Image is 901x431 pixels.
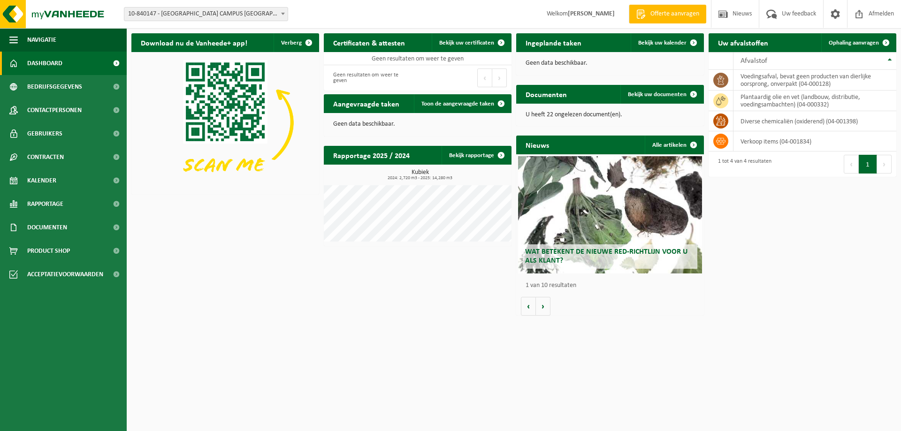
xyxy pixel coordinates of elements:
button: Next [877,155,892,174]
td: plantaardig olie en vet (landbouw, distributie, voedingsambachten) (04-000332) [733,91,896,111]
span: Bekijk uw certificaten [439,40,494,46]
span: Navigatie [27,28,56,52]
span: Dashboard [27,52,62,75]
a: Bekijk rapportage [442,146,511,165]
h3: Kubiek [328,169,512,181]
button: Verberg [274,33,318,52]
span: Wat betekent de nieuwe RED-richtlijn voor u als klant? [525,248,687,265]
button: Vorige [521,297,536,316]
span: Verberg [281,40,302,46]
h2: Nieuws [516,136,558,154]
a: Bekijk uw certificaten [432,33,511,52]
h2: Documenten [516,85,576,103]
a: Bekijk uw kalender [631,33,703,52]
p: U heeft 22 ongelezen document(en). [526,112,695,118]
span: Afvalstof [741,57,767,65]
span: 10-840147 - UNIVERSITEIT GENT CAMPUS KORTRIJK - KORTRIJK [124,7,288,21]
a: Offerte aanvragen [629,5,706,23]
span: Bekijk uw documenten [628,91,687,98]
td: voedingsafval, bevat geen producten van dierlijke oorsprong, onverpakt (04-000128) [733,70,896,91]
a: Alle artikelen [645,136,703,154]
h2: Download nu de Vanheede+ app! [131,33,257,52]
h2: Rapportage 2025 / 2024 [324,146,419,164]
span: Toon de aangevraagde taken [421,101,494,107]
button: Previous [844,155,859,174]
span: Bekijk uw kalender [638,40,687,46]
p: Geen data beschikbaar. [526,60,695,67]
td: diverse chemicaliën (oxiderend) (04-001398) [733,111,896,131]
strong: [PERSON_NAME] [568,10,615,17]
span: Documenten [27,216,67,239]
p: Geen data beschikbaar. [333,121,502,128]
a: Ophaling aanvragen [821,33,895,52]
span: Product Shop [27,239,70,263]
span: Gebruikers [27,122,62,145]
span: 10-840147 - UNIVERSITEIT GENT CAMPUS KORTRIJK - KORTRIJK [124,8,288,21]
img: Download de VHEPlus App [131,52,319,193]
td: Geen resultaten om weer te geven [324,52,512,65]
span: 2024: 2,720 m3 - 2025: 14,280 m3 [328,176,512,181]
span: Kalender [27,169,56,192]
div: Geen resultaten om weer te geven [328,68,413,88]
p: 1 van 10 resultaten [526,282,699,289]
span: Contracten [27,145,64,169]
div: 1 tot 4 van 4 resultaten [713,154,771,174]
button: Next [492,68,507,87]
span: Offerte aanvragen [648,9,702,19]
a: Wat betekent de nieuwe RED-richtlijn voor u als klant? [518,156,702,273]
h2: Certificaten & attesten [324,33,414,52]
span: Ophaling aanvragen [829,40,879,46]
h2: Ingeplande taken [516,33,591,52]
span: Acceptatievoorwaarden [27,263,103,286]
h2: Uw afvalstoffen [709,33,778,52]
button: 1 [859,155,877,174]
a: Toon de aangevraagde taken [414,94,511,113]
a: Bekijk uw documenten [620,85,703,104]
span: Bedrijfsgegevens [27,75,82,98]
span: Rapportage [27,192,63,216]
button: Previous [477,68,492,87]
h2: Aangevraagde taken [324,94,409,113]
button: Volgende [536,297,550,316]
span: Contactpersonen [27,98,82,122]
td: verkoop items (04-001834) [733,131,896,151]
